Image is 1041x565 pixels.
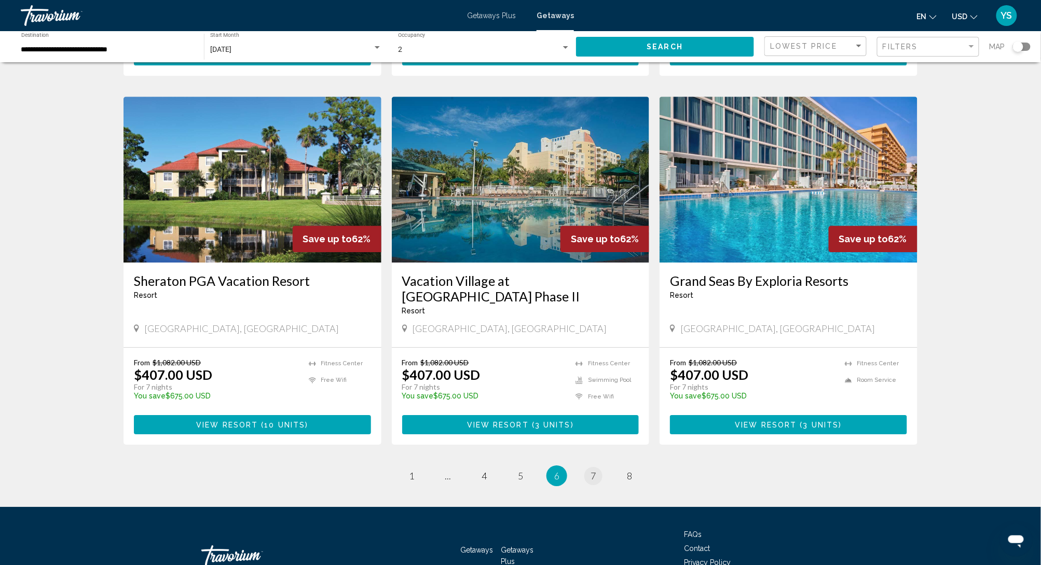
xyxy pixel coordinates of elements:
span: 5 [518,470,523,481]
span: 3 units [803,421,839,429]
a: Travorium [21,5,457,26]
p: $675.00 USD [670,392,834,400]
button: View Resort(10 units) [134,415,371,434]
span: Free Wifi [588,393,614,400]
img: ii_vvb1.jpg [392,97,650,263]
button: Change language [917,9,937,24]
span: From [134,358,150,367]
span: Swimming Pool [588,377,631,383]
span: Fitness Center [588,360,630,367]
span: View Resort [196,421,258,429]
span: Resort [402,307,426,315]
span: You save [670,392,702,400]
span: ... [445,470,451,481]
span: Room Service [857,377,897,383]
span: 8 [627,470,632,481]
span: [GEOGRAPHIC_DATA], [GEOGRAPHIC_DATA] [144,323,339,334]
span: Resort [670,291,693,299]
button: Search [576,37,754,56]
span: Map [990,39,1005,54]
mat-select: Sort by [770,42,864,51]
img: ii_pgn1.jpg [124,97,381,263]
img: ii_gsr1.jpg [660,97,917,263]
span: ( ) [258,421,308,429]
iframe: Button to launch messaging window [999,523,1033,557]
span: Save up to [303,233,352,244]
span: [GEOGRAPHIC_DATA], [GEOGRAPHIC_DATA] [413,323,607,334]
span: [GEOGRAPHIC_DATA], [GEOGRAPHIC_DATA] [680,323,875,334]
a: Grand Seas By Exploria Resorts [670,273,907,288]
a: Getaways [537,11,574,20]
span: 10 units [265,421,306,429]
a: Sheraton PGA Vacation Resort [134,273,371,288]
a: Getaways [460,546,493,554]
span: 7 [591,470,596,481]
span: USD [952,12,968,21]
span: Fitness Center [321,360,363,367]
span: 4 [482,470,487,481]
div: 62% [293,226,381,252]
span: Save up to [571,233,620,244]
span: View Resort [735,421,797,429]
ul: Pagination [124,465,917,486]
span: From [670,358,686,367]
div: 62% [829,226,917,252]
span: 3 units [535,421,571,429]
span: $1,082.00 USD [689,358,737,367]
span: Resort [134,291,157,299]
p: $407.00 USD [134,367,212,382]
button: View Resort(3 units) [670,415,907,434]
p: $675.00 USD [402,392,566,400]
p: For 7 nights [134,382,298,392]
span: 1 [409,470,414,481]
button: User Menu [993,5,1020,26]
p: $407.00 USD [670,367,748,382]
p: For 7 nights [402,382,566,392]
span: Save up to [839,233,888,244]
span: From [402,358,418,367]
span: Free Wifi [321,377,347,383]
a: Vacation Village at [GEOGRAPHIC_DATA] Phase II [402,273,639,304]
button: Filter [877,36,979,58]
span: [DATE] [210,45,231,53]
span: View Resort [467,421,529,429]
p: For 7 nights [670,382,834,392]
div: 62% [560,226,649,252]
span: Fitness Center [857,360,899,367]
span: $1,082.00 USD [153,358,201,367]
span: Filters [883,43,918,51]
span: You save [134,392,166,400]
span: YS [1001,10,1012,21]
span: You save [402,392,434,400]
p: $407.00 USD [402,367,481,382]
span: 6 [554,470,559,481]
span: 2 [398,45,402,53]
span: ( ) [797,421,842,429]
span: en [917,12,927,21]
p: $675.00 USD [134,392,298,400]
span: Lowest Price [770,42,837,50]
span: $1,082.00 USD [421,358,469,367]
a: FAQs [684,530,702,539]
a: Getaways Plus [467,11,516,20]
button: View Resort(3 units) [402,415,639,434]
a: Contact [684,544,710,553]
span: Search [647,43,683,51]
button: Change currency [952,9,978,24]
span: ( ) [529,421,574,429]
